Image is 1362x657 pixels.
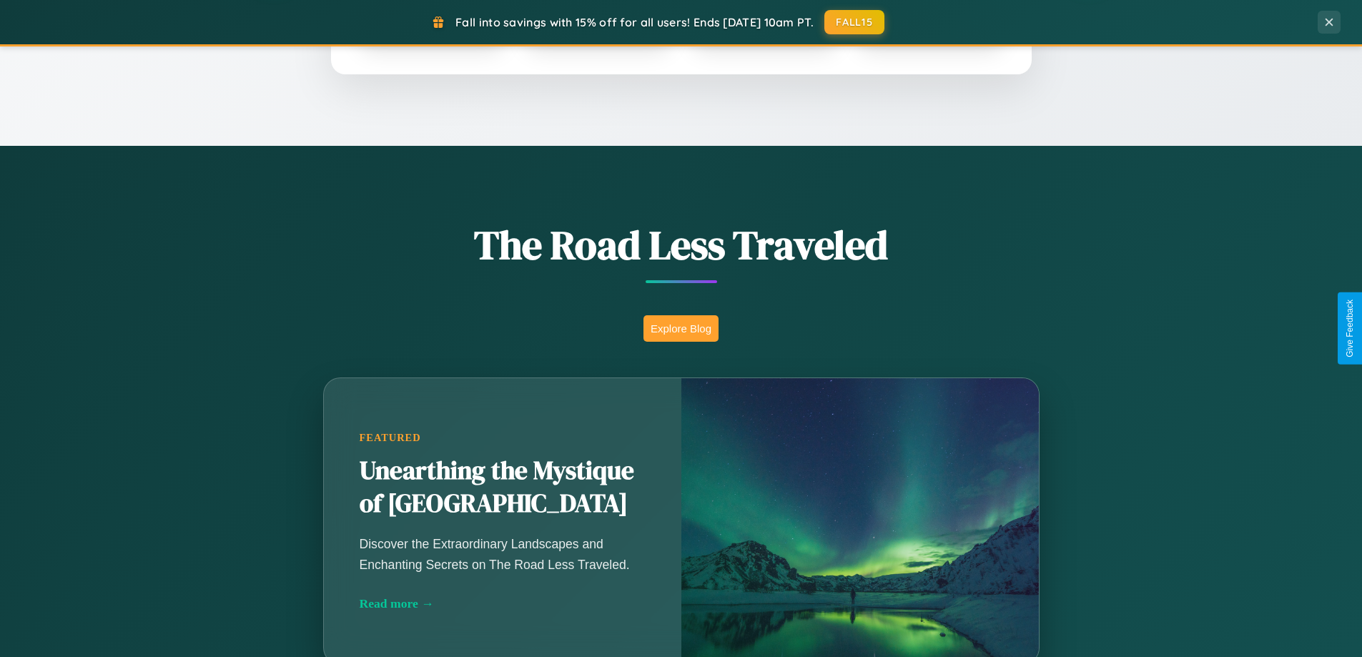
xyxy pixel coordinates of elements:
h2: Unearthing the Mystique of [GEOGRAPHIC_DATA] [360,455,646,520]
h1: The Road Less Traveled [252,217,1110,272]
button: FALL15 [824,10,884,34]
button: Explore Blog [643,315,719,342]
div: Featured [360,432,646,444]
div: Give Feedback [1345,300,1355,357]
span: Fall into savings with 15% off for all users! Ends [DATE] 10am PT. [455,15,814,29]
p: Discover the Extraordinary Landscapes and Enchanting Secrets on The Road Less Traveled. [360,534,646,574]
div: Read more → [360,596,646,611]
